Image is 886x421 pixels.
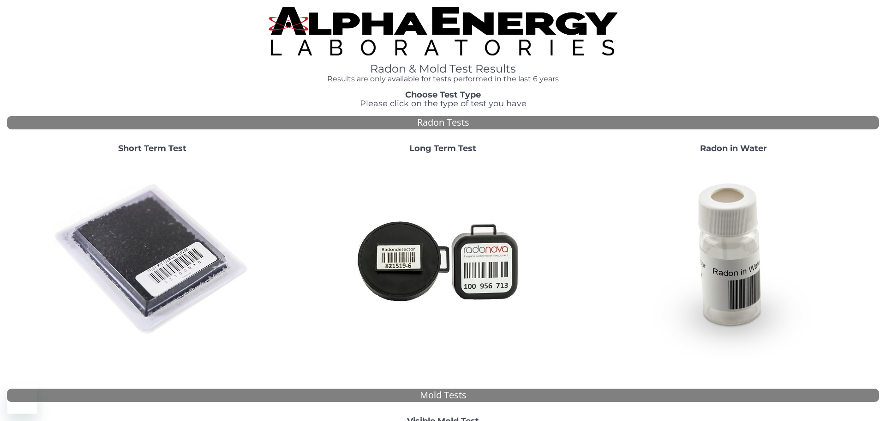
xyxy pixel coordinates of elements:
img: TightCrop.jpg [269,7,617,55]
strong: Short Term Test [118,143,186,153]
img: ShortTerm.jpg [53,160,251,359]
h4: Results are only available for tests performed in the last 6 years [269,75,617,83]
div: Mold Tests [7,389,879,402]
img: Radtrak2vsRadtrak3.jpg [344,160,542,359]
div: Radon Tests [7,116,879,129]
strong: Radon in Water [700,143,767,153]
h1: Radon & Mold Test Results [269,63,617,75]
iframe: Button to launch messaging window [7,384,37,414]
span: Please click on the type of test you have [360,98,527,109]
strong: Long Term Test [409,143,476,153]
img: RadoninWater.jpg [635,160,833,359]
strong: Choose Test Type [405,90,481,100]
